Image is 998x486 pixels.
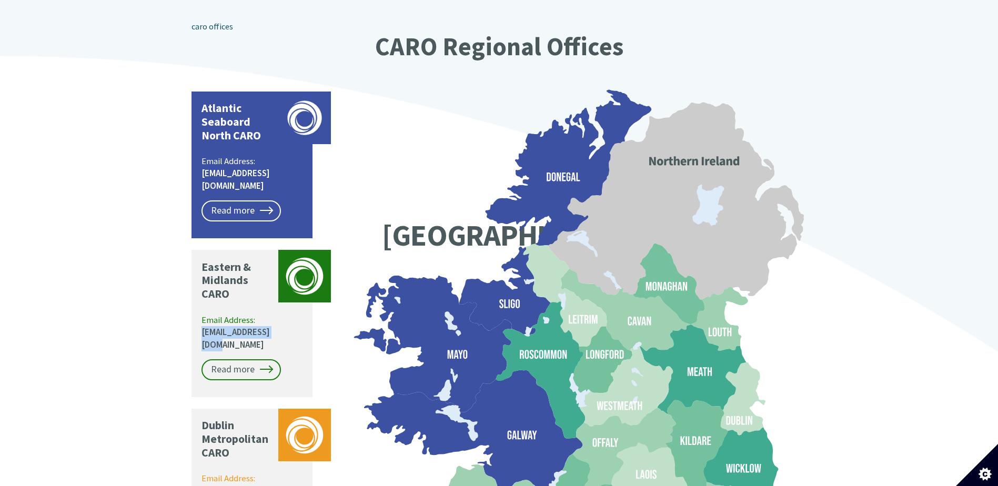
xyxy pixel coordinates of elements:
[201,200,281,221] a: Read more
[201,314,304,351] p: Email Address:
[956,444,998,486] button: Set cookie preferences
[201,419,273,460] p: Dublin Metropolitan CARO
[201,102,273,143] p: Atlantic Seaboard North CARO
[201,167,270,191] a: [EMAIL_ADDRESS][DOMAIN_NAME]
[201,260,273,301] p: Eastern & Midlands CARO
[191,33,807,60] h2: CARO Regional Offices
[382,216,651,254] text: [GEOGRAPHIC_DATA]
[201,359,281,380] a: Read more
[201,155,304,193] p: Email Address:
[201,326,270,350] a: [EMAIL_ADDRESS][DOMAIN_NAME]
[191,21,233,32] a: caro offices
